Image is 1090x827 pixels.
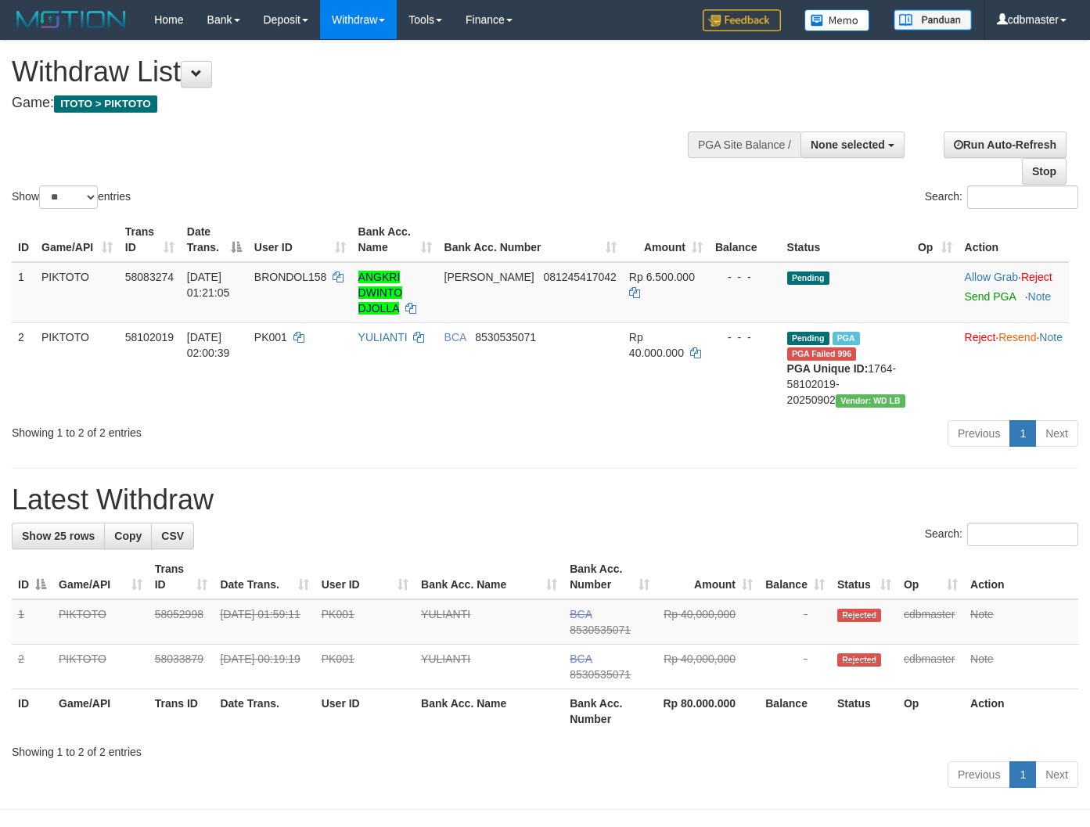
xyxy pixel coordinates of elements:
th: Bank Acc. Name [415,689,563,734]
th: Status: activate to sort column ascending [831,555,898,599]
select: Showentries [39,185,98,209]
span: Copy 8530535071 to clipboard [475,331,536,343]
span: Show 25 rows [22,530,95,542]
th: Trans ID: activate to sort column ascending [149,555,214,599]
td: PK001 [315,599,415,645]
span: Marked by cdbmaster [833,332,860,345]
th: Amount: activate to sort column ascending [623,218,709,262]
a: Note [1039,331,1063,343]
a: Note [970,608,994,620]
th: Date Trans. [214,689,315,734]
td: - [759,645,831,689]
th: Game/API [52,689,149,734]
a: YULIANTI [421,608,470,620]
th: User ID: activate to sort column ascending [315,555,415,599]
a: Reject [965,331,996,343]
a: Previous [948,761,1010,788]
a: Stop [1022,158,1067,185]
input: Search: [967,523,1078,546]
td: · [959,262,1069,323]
div: - - - [715,269,775,285]
th: Game/API: activate to sort column ascending [35,218,119,262]
span: ITOTO > PIKTOTO [54,95,157,113]
th: ID: activate to sort column descending [12,555,52,599]
td: Rp 40,000,000 [656,599,759,645]
span: CSV [161,530,184,542]
th: Game/API: activate to sort column ascending [52,555,149,599]
a: Reject [1021,271,1052,283]
td: 2 [12,645,52,689]
img: Feedback.jpg [703,9,781,31]
td: Rp 40,000,000 [656,645,759,689]
span: BCA [444,331,466,343]
th: ID [12,689,52,734]
a: YULIANTI [421,653,470,665]
th: Trans ID: activate to sort column ascending [119,218,181,262]
span: 58102019 [125,331,174,343]
span: BCA [570,653,592,665]
img: Button%20Memo.svg [804,9,870,31]
span: Rejected [837,653,881,667]
th: Op: activate to sort column ascending [912,218,959,262]
span: Rp 6.500.000 [629,271,695,283]
a: CSV [151,523,194,549]
a: Next [1035,761,1078,788]
th: Action [964,555,1078,599]
label: Search: [925,523,1078,546]
span: [PERSON_NAME] [444,271,534,283]
a: Note [970,653,994,665]
span: Rp 40.000.000 [629,331,684,359]
span: Pending [787,332,829,345]
th: Bank Acc. Name: activate to sort column ascending [415,555,563,599]
th: Op: activate to sort column ascending [898,555,964,599]
td: PIKTOTO [35,322,119,414]
a: Copy [104,523,152,549]
div: Showing 1 to 2 of 2 entries [12,419,442,440]
th: Action [959,218,1069,262]
th: Rp 80.000.000 [656,689,759,734]
td: cdbmaster [898,645,964,689]
input: Search: [967,185,1078,209]
th: Bank Acc. Number [563,689,655,734]
th: Action [964,689,1078,734]
a: ANGKRI DWINTO DJOLLA [358,271,403,315]
span: None selected [811,138,885,151]
td: 2 [12,322,35,414]
div: Showing 1 to 2 of 2 entries [12,738,1078,760]
td: PK001 [315,645,415,689]
span: [DATE] 01:21:05 [187,271,230,299]
td: · · [959,322,1069,414]
span: PGA Error [787,347,857,361]
button: None selected [800,131,905,158]
div: PGA Site Balance / [688,131,800,158]
th: Status [831,689,898,734]
th: User ID [315,689,415,734]
h1: Withdraw List [12,56,711,88]
th: Bank Acc. Name: activate to sort column ascending [352,218,438,262]
th: Balance [709,218,781,262]
th: Bank Acc. Number: activate to sort column ascending [563,555,655,599]
td: 58052998 [149,599,214,645]
span: Copy [114,530,142,542]
td: 1764-58102019-20250902 [781,322,912,414]
td: [DATE] 01:59:11 [214,599,315,645]
a: Allow Grab [965,271,1018,283]
a: Note [1028,290,1052,303]
td: 1 [12,262,35,323]
td: cdbmaster [898,599,964,645]
th: Op [898,689,964,734]
span: [DATE] 02:00:39 [187,331,230,359]
span: Copy 081245417042 to clipboard [543,271,616,283]
a: Resend [998,331,1036,343]
td: PIKTOTO [52,645,149,689]
span: PK001 [254,331,287,343]
div: - - - [715,329,775,345]
span: 58083274 [125,271,174,283]
a: 1 [1009,420,1036,447]
th: Date Trans.: activate to sort column ascending [214,555,315,599]
th: Date Trans.: activate to sort column descending [181,218,248,262]
a: Show 25 rows [12,523,105,549]
th: Balance [759,689,831,734]
td: - [759,599,831,645]
th: Balance: activate to sort column ascending [759,555,831,599]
